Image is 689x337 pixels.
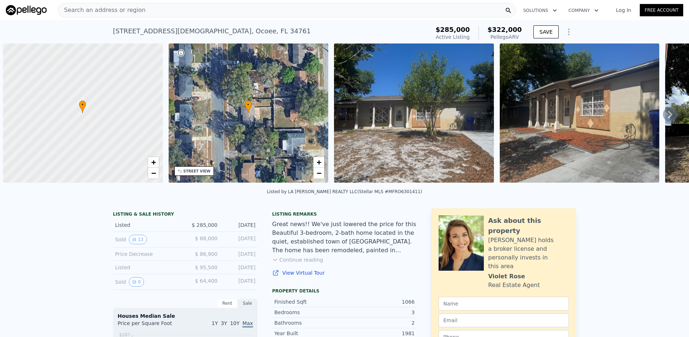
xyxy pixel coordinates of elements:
[195,236,217,241] span: $ 88,000
[488,236,569,271] div: [PERSON_NAME] holds a broker license and personally invests in this area
[488,281,540,290] div: Real Estate Agent
[118,312,253,320] div: Houses Median Sale
[221,320,227,326] span: 3Y
[313,157,324,168] a: Zoom in
[313,168,324,179] a: Zoom out
[115,221,179,229] div: Listed
[223,264,255,271] div: [DATE]
[195,265,217,270] span: $ 95,500
[562,25,576,39] button: Show Options
[274,330,344,337] div: Year Built
[317,158,321,167] span: +
[129,277,144,287] button: View historical data
[533,25,559,38] button: SAVE
[195,251,217,257] span: $ 86,900
[344,330,415,337] div: 1981
[563,4,604,17] button: Company
[217,299,237,308] div: Rent
[274,319,344,326] div: Bathrooms
[334,43,494,183] img: Sale: 147597576 Parcel: 48254376
[6,5,47,15] img: Pellego
[439,297,569,311] input: Name
[129,235,147,244] button: View historical data
[344,298,415,305] div: 1066
[267,189,422,194] div: Listed by LA [PERSON_NAME] REALTY LLC (Stellar MLS #MFRO6301411)
[148,168,159,179] a: Zoom out
[115,235,179,244] div: Sold
[195,278,217,284] span: $ 64,400
[436,26,470,33] span: $285,000
[192,222,217,228] span: $ 285,000
[148,157,159,168] a: Zoom in
[245,100,252,113] div: •
[607,7,640,14] a: Log In
[115,264,179,271] div: Listed
[115,277,179,287] div: Sold
[272,269,417,276] a: View Virtual Tour
[79,100,86,113] div: •
[272,288,417,294] div: Property details
[344,309,415,316] div: 3
[113,26,311,36] div: [STREET_ADDRESS][DEMOGRAPHIC_DATA] , Ocoee , FL 34761
[230,320,240,326] span: 10Y
[517,4,563,17] button: Solutions
[223,250,255,258] div: [DATE]
[212,320,218,326] span: 1Y
[237,299,258,308] div: Sale
[272,220,417,255] div: Great news!! We've just lowered the price for this Beautiful 3-bedroom, 2-bath home located in th...
[500,43,660,183] img: Sale: 147597576 Parcel: 48254376
[487,26,522,33] span: $322,000
[115,250,179,258] div: Price Decrease
[79,101,86,108] span: •
[344,319,415,326] div: 2
[488,216,569,236] div: Ask about this property
[317,168,321,178] span: −
[488,272,525,281] div: Violet Rose
[242,320,253,328] span: Max
[113,211,258,219] div: LISTING & SALE HISTORY
[223,235,255,244] div: [DATE]
[436,34,470,40] span: Active Listing
[274,298,344,305] div: Finished Sqft
[118,320,185,331] div: Price per Square Foot
[439,313,569,327] input: Email
[272,256,323,263] button: Continue reading
[223,277,255,287] div: [DATE]
[183,168,211,174] div: STREET VIEW
[223,221,255,229] div: [DATE]
[151,168,156,178] span: −
[274,309,344,316] div: Bedrooms
[640,4,683,16] a: Free Account
[487,33,522,41] div: Pellego ARV
[272,211,417,217] div: Listing remarks
[151,158,156,167] span: +
[245,101,252,108] span: •
[58,6,145,14] span: Search an address or region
